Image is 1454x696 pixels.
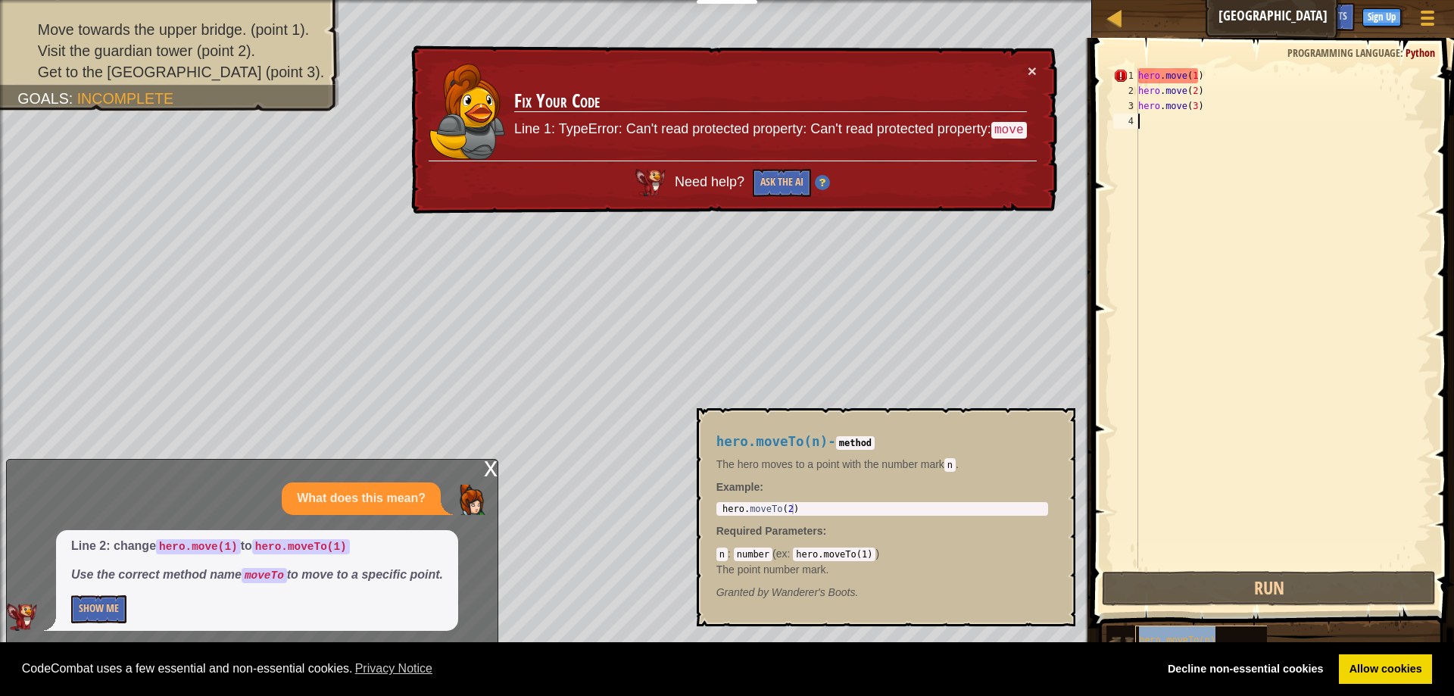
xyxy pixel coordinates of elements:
[1362,8,1401,27] button: Sign Up
[1274,3,1315,31] button: Ask AI
[242,568,287,583] code: moveTo
[17,40,324,61] li: Visit the guardian tower (point 2).
[17,61,324,83] li: Get to the town gate (point 3).
[1113,83,1138,98] div: 2
[514,120,1027,139] p: Line 1: TypeError: Can't read protected property: Can't read protected property:
[1287,45,1400,60] span: Programming language
[1113,98,1138,114] div: 3
[69,90,77,107] span: :
[1028,63,1037,79] button: ×
[815,175,830,190] img: Hint
[17,19,324,40] li: Move towards the upper bridge. (point 1).
[716,457,1048,472] p: The hero moves to a point with the number mark .
[38,42,255,59] span: Visit the guardian tower (point 2).
[38,21,309,38] span: Move towards the upper bridge. (point 1).
[776,548,788,560] span: ex
[1139,635,1215,646] span: hero.moveTo(n)
[484,460,498,475] div: x
[514,91,1027,112] h3: Fix Your Code
[71,568,443,581] em: Use the correct method name to move to a specific point.
[716,546,1048,576] div: ( )
[823,525,827,537] span: :
[716,481,763,493] strong: :
[1400,45,1406,60] span: :
[716,586,772,598] span: Granted by
[17,90,69,107] span: Goals
[1157,654,1334,685] a: deny cookies
[71,595,126,623] button: Show Me
[252,539,350,554] code: hero.moveTo(1)
[734,548,772,561] code: number
[788,548,794,560] span: :
[1322,8,1347,23] span: Hints
[635,169,666,196] img: AI
[944,458,956,472] code: n
[753,169,811,197] button: Ask the AI
[716,434,828,449] span: hero.moveTo(n)
[716,586,859,598] em: Wanderer's Boots.
[353,657,435,680] a: learn more about cookies
[1106,627,1135,656] img: portrait.png
[71,538,443,555] p: Line 2: change to
[38,64,324,80] span: Get to the [GEOGRAPHIC_DATA] (point 3).
[456,485,486,515] img: Player
[429,64,505,160] img: duck_anya2.png
[793,548,875,561] code: hero.moveTo(1)
[1409,3,1446,39] button: Show game menu
[77,90,173,107] span: Incomplete
[716,525,823,537] span: Required Parameters
[1281,8,1307,23] span: Ask AI
[716,548,728,561] code: n
[297,490,426,507] p: What does this mean?
[1113,68,1138,83] div: 1
[716,435,1048,449] h4: -
[1339,654,1432,685] a: allow cookies
[836,436,875,450] code: method
[716,562,1048,577] p: The point number mark.
[22,657,1146,680] span: CodeCombat uses a few essential and non-essential cookies.
[675,174,748,189] span: Need help?
[1406,45,1435,60] span: Python
[991,122,1027,139] code: move
[1113,114,1138,129] div: 4
[716,481,760,493] span: Example
[156,539,241,554] code: hero.move(1)
[728,548,734,560] span: :
[1102,571,1436,606] button: Run
[7,604,37,631] img: AI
